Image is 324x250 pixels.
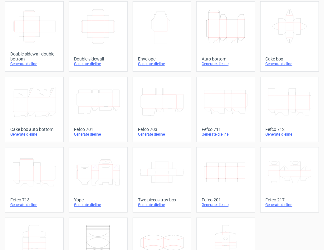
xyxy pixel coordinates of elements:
div: Fefco 217 [266,197,314,202]
div: Fefco 703 [138,127,186,132]
a: Auto bottomGenerate dieline [196,1,255,72]
div: Envelope [138,56,186,61]
div: Generate dieline [266,202,314,207]
div: Yope [74,197,122,202]
div: Generate dieline [10,132,58,137]
div: Fefco 701 [74,127,122,132]
div: Generate dieline [202,132,250,137]
a: EnvelopeGenerate dieline [133,1,191,72]
a: Fefco 711Generate dieline [196,77,255,142]
a: Fefco 201Generate dieline [196,147,255,213]
a: YopeGenerate dieline [69,147,127,213]
a: Fefco 217Generate dieline [260,147,319,213]
a: Two pieces tray boxGenerate dieline [133,147,191,213]
div: Fefco 201 [202,197,250,202]
div: Cake box auto bottom [10,127,58,132]
div: Generate dieline [138,61,186,66]
a: Fefco 701Generate dieline [69,77,127,142]
div: Generate dieline [10,202,58,207]
div: Generate dieline [266,132,314,137]
a: Double sidewall double bottomGenerate dieline [5,1,64,72]
div: Generate dieline [10,61,58,66]
div: Fefco 712 [266,127,314,132]
div: Fefco 711 [202,127,250,132]
div: Auto bottom [202,56,250,61]
div: Two pieces tray box [138,197,186,202]
div: Generate dieline [74,202,122,207]
div: Fefco 713 [10,197,58,202]
div: Generate dieline [138,132,186,137]
a: Cake boxGenerate dieline [260,1,319,72]
div: Generate dieline [74,61,122,66]
a: Fefco 703Generate dieline [133,77,191,142]
div: Double sidewall double bottom [10,51,58,61]
div: Generate dieline [266,61,314,66]
a: Fefco 713Generate dieline [5,147,64,213]
a: Fefco 712Generate dieline [260,77,319,142]
a: Double sidewallGenerate dieline [69,1,127,72]
div: Generate dieline [74,132,122,137]
div: Double sidewall [74,56,122,61]
a: Cake box auto bottomGenerate dieline [5,77,64,142]
div: Generate dieline [202,202,250,207]
div: Generate dieline [202,61,250,66]
div: Cake box [266,56,314,61]
div: Generate dieline [138,202,186,207]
